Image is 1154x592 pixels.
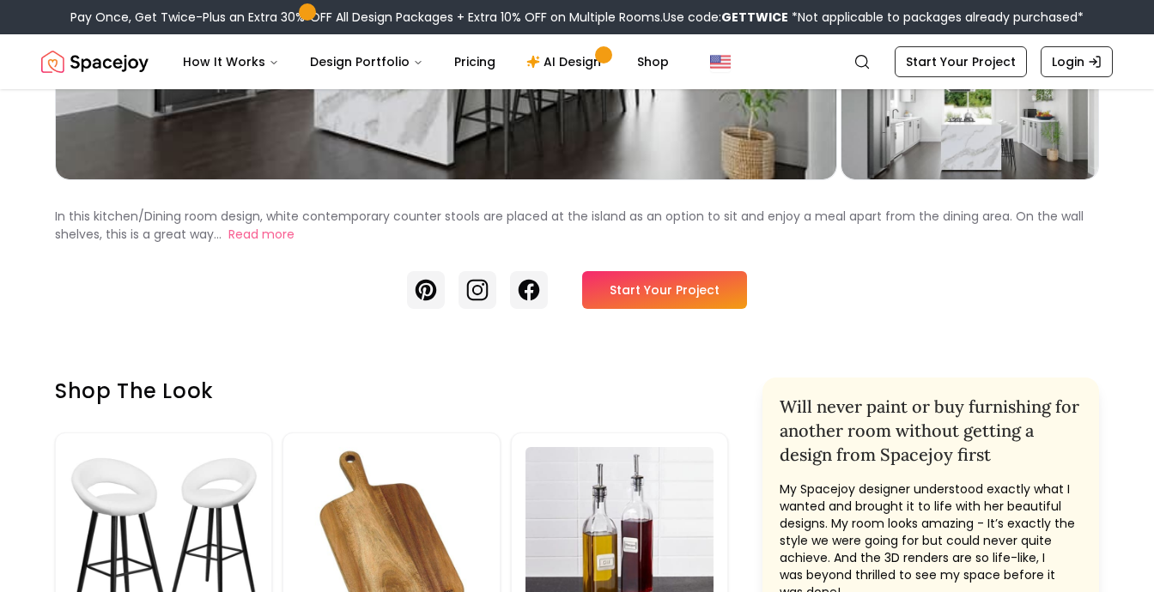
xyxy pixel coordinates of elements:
h3: Shop the look [55,378,728,405]
h2: Will never paint or buy furnishing for another room without getting a design from Spacejoy first [780,395,1082,467]
button: Read more [228,226,295,244]
img: Spacejoy Logo [41,45,149,79]
a: Shop [623,45,683,79]
div: Pay Once, Get Twice-Plus an Extra 30% OFF All Design Packages + Extra 10% OFF on Multiple Rooms. [70,9,1084,26]
span: Use code: [663,9,788,26]
a: Pricing [440,45,509,79]
a: Login [1041,46,1113,77]
button: How It Works [169,45,293,79]
a: Spacejoy [41,45,149,79]
span: *Not applicable to packages already purchased* [788,9,1084,26]
a: AI Design [513,45,620,79]
b: GETTWICE [721,9,788,26]
nav: Main [169,45,683,79]
a: Start Your Project [582,271,747,309]
img: United States [710,51,731,72]
button: Design Portfolio [296,45,437,79]
a: Start Your Project [895,46,1027,77]
nav: Global [41,34,1113,89]
p: In this kitchen/Dining room design, white contemporary counter stools are placed at the island as... [55,208,1084,243]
